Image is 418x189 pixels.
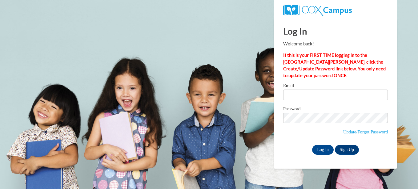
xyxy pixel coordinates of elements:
h1: Log In [283,25,388,37]
input: Log In [312,145,334,155]
a: Sign Up [335,145,359,155]
a: COX Campus [283,7,352,12]
p: Welcome back! [283,40,388,47]
a: Update/Forgot Password [343,129,388,134]
img: COX Campus [283,5,352,16]
strong: If this is your FIRST TIME logging in to the [GEOGRAPHIC_DATA][PERSON_NAME], click the Create/Upd... [283,52,386,78]
label: Password [283,107,388,113]
label: Email [283,83,388,90]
